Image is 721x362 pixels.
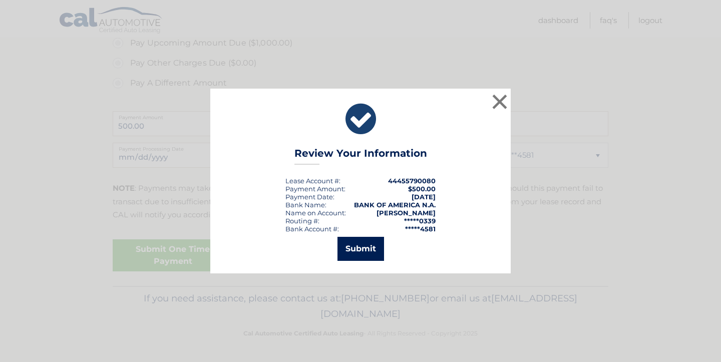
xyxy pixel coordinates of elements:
h3: Review Your Information [294,147,427,165]
div: Payment Amount: [285,185,345,193]
div: Bank Name: [285,201,326,209]
strong: BANK OF AMERICA N.A. [354,201,436,209]
div: Routing #: [285,217,319,225]
div: Bank Account #: [285,225,339,233]
span: Payment Date [285,193,333,201]
div: : [285,193,334,201]
button: Submit [337,237,384,261]
strong: 44455790080 [388,177,436,185]
span: [DATE] [412,193,436,201]
strong: [PERSON_NAME] [377,209,436,217]
div: Lease Account #: [285,177,340,185]
div: Name on Account: [285,209,346,217]
span: $500.00 [408,185,436,193]
button: × [490,92,510,112]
